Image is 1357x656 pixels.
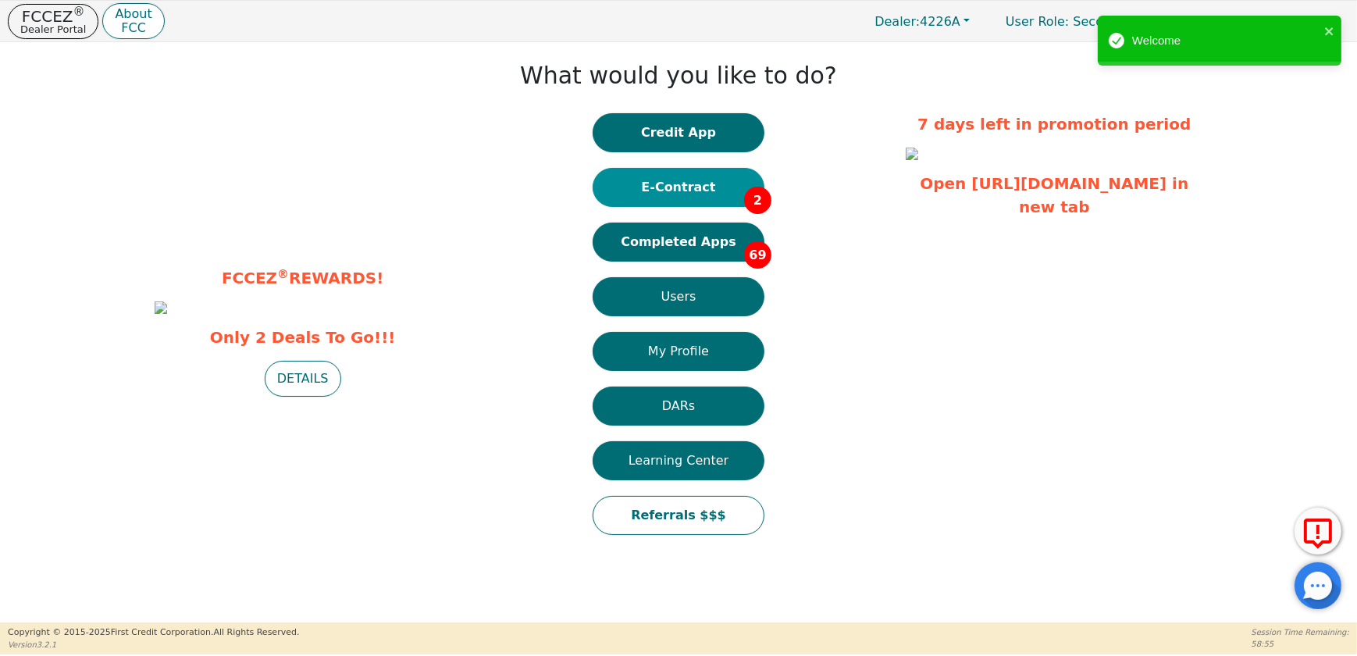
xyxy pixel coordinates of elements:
sup: ® [277,267,289,281]
p: Secondary [990,6,1155,37]
button: AboutFCC [102,3,164,40]
span: Dealer: [874,14,920,29]
p: Dealer Portal [20,24,86,34]
button: My Profile [593,332,764,371]
button: FCCEZ®Dealer Portal [8,4,98,39]
h1: What would you like to do? [520,62,837,90]
button: DETAILS [265,361,341,397]
button: Referrals $$$ [593,496,764,535]
p: FCCEZ [20,9,86,24]
button: DARs [593,387,764,426]
button: close [1324,22,1335,40]
p: Session Time Remaining: [1252,626,1349,638]
button: Completed Apps69 [593,223,764,262]
button: Credit App [593,113,764,152]
a: Open [URL][DOMAIN_NAME] in new tab [920,174,1188,216]
p: FCC [115,22,151,34]
span: All Rights Reserved. [213,627,299,637]
img: 8f7c8e1a-d5b5-44ab-a738-8cc0b46f44e6 [906,148,918,160]
button: Dealer:4226A [858,9,986,34]
button: Learning Center [593,441,764,480]
p: FCCEZ REWARDS! [155,266,451,290]
a: User Role: Secondary [990,6,1155,37]
div: Welcome [1132,32,1320,50]
button: E-Contract2 [593,168,764,207]
p: 58:55 [1252,638,1349,650]
span: 4226A [874,14,960,29]
img: 372ead84-43bd-4d4e-a90f-5d868010c48f [155,301,167,314]
span: 69 [744,241,771,269]
p: 7 days left in promotion period [906,112,1202,136]
button: Report Error to FCC [1295,508,1341,554]
p: Copyright © 2015- 2025 First Credit Corporation. [8,626,299,640]
sup: ® [73,5,85,19]
span: Only 2 Deals To Go!!! [155,326,451,349]
button: 4226A:[PERSON_NAME] [1159,9,1349,34]
p: Version 3.2.1 [8,639,299,651]
p: About [115,8,151,20]
button: Users [593,277,764,316]
span: 2 [744,187,771,214]
span: User Role : [1006,14,1069,29]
